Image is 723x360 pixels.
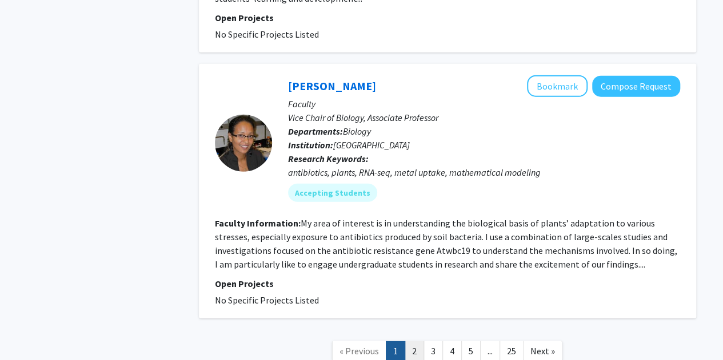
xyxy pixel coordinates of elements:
span: Next » [530,345,555,357]
span: Biology [343,126,371,137]
span: ... [488,345,493,357]
b: Faculty Information: [215,217,301,229]
span: No Specific Projects Listed [215,294,319,306]
b: Institution: [288,139,333,151]
b: Departments: [288,126,343,137]
a: [PERSON_NAME] [288,79,376,93]
b: Research Keywords: [288,153,369,164]
span: [GEOGRAPHIC_DATA] [333,139,410,151]
p: Open Projects [215,11,680,25]
p: Open Projects [215,277,680,290]
p: Faculty [288,97,680,111]
div: antibiotics, plants, RNA-seq, metal uptake, mathematical modeling [288,165,680,179]
mat-chip: Accepting Students [288,184,377,202]
button: Compose Request to Mentewab Ayalew [592,76,680,97]
fg-read-more: My area of interest is in understanding the biological basis of plants’ adaptation to various str... [215,217,677,270]
button: Add Mentewab Ayalew to Bookmarks [527,75,588,97]
span: « Previous [339,345,379,357]
span: No Specific Projects Listed [215,29,319,40]
iframe: Chat [9,309,49,351]
p: Vice Chair of Biology, Associate Professor [288,111,680,124]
